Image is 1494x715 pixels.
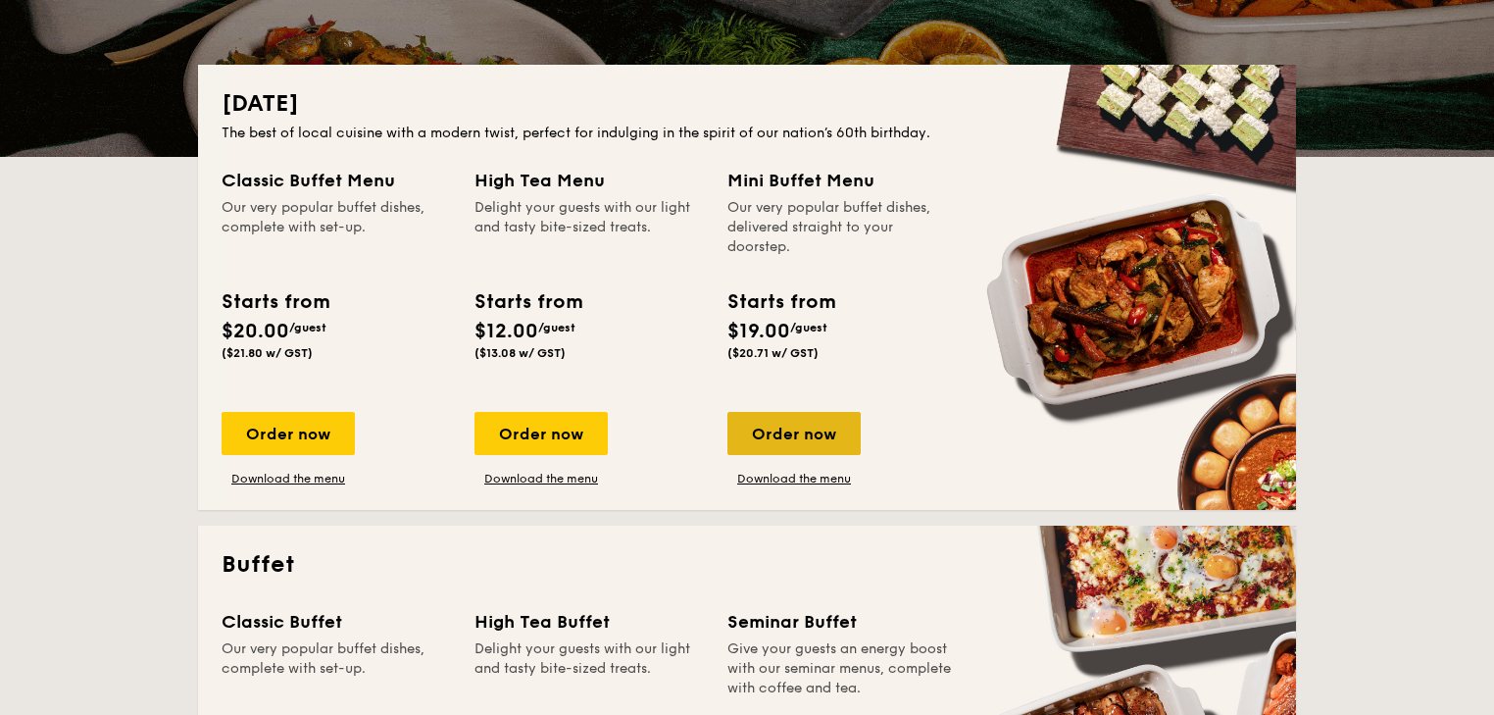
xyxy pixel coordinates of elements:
[727,471,861,486] a: Download the menu
[474,412,608,455] div: Order now
[727,167,957,194] div: Mini Buffet Menu
[222,167,451,194] div: Classic Buffet Menu
[222,346,313,360] span: ($21.80 w/ GST)
[474,167,704,194] div: High Tea Menu
[727,412,861,455] div: Order now
[727,320,790,343] span: $19.00
[538,321,575,334] span: /guest
[222,320,289,343] span: $20.00
[727,287,834,317] div: Starts from
[474,608,704,636] div: High Tea Buffet
[474,198,704,272] div: Delight your guests with our light and tasty bite-sized treats.
[222,124,1272,143] div: The best of local cuisine with a modern twist, perfect for indulging in the spirit of our nation’...
[222,412,355,455] div: Order now
[289,321,326,334] span: /guest
[727,608,957,636] div: Seminar Buffet
[222,287,328,317] div: Starts from
[474,287,581,317] div: Starts from
[222,471,355,486] a: Download the menu
[474,471,608,486] a: Download the menu
[474,346,566,360] span: ($13.08 w/ GST)
[222,549,1272,581] h2: Buffet
[222,608,451,636] div: Classic Buffet
[727,346,819,360] span: ($20.71 w/ GST)
[222,88,1272,120] h2: [DATE]
[474,320,538,343] span: $12.00
[222,198,451,272] div: Our very popular buffet dishes, complete with set-up.
[790,321,827,334] span: /guest
[727,198,957,272] div: Our very popular buffet dishes, delivered straight to your doorstep.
